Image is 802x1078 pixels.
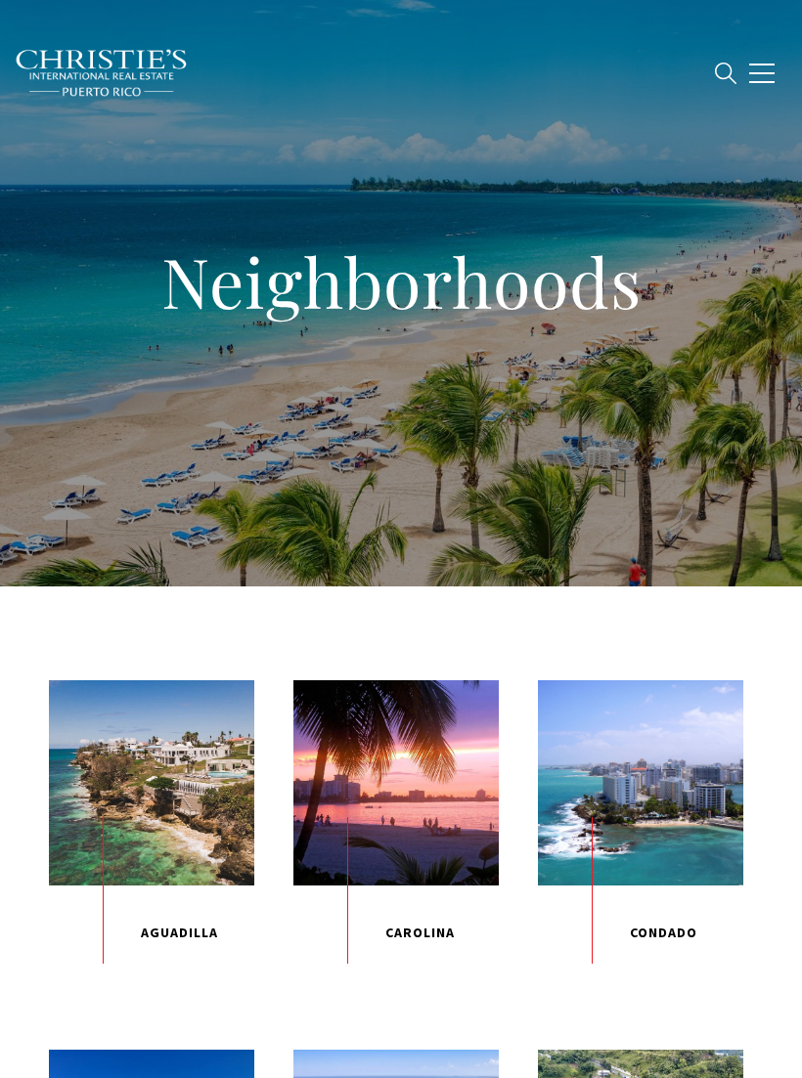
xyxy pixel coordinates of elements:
a: Isla Verde Beach in Carolina Puerto Rico Carolina [293,680,499,981]
a: Aguadilla Puerto Rico Aguadilla [49,680,254,981]
p: Condado [538,885,743,981]
p: Carolina [293,885,499,981]
p: Aguadilla [49,885,254,981]
img: Christie's International Real Estate black text logo [15,49,189,98]
a: tall buildings by the sea Condado [538,680,743,981]
h1: Neighborhoods [49,238,753,324]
